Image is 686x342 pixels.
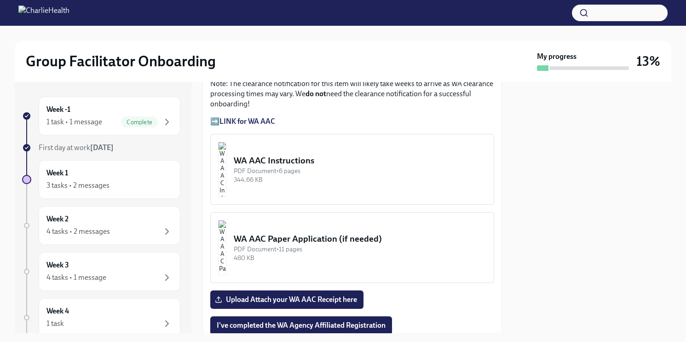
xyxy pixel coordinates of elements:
div: PDF Document • 11 pages [234,245,486,254]
a: Week 41 task [22,298,180,337]
h6: Week 2 [46,214,69,224]
div: 4 tasks • 1 message [46,272,106,283]
a: First day at work[DATE] [22,143,180,153]
div: 4 tasks • 2 messages [46,226,110,237]
h6: Week 4 [46,306,69,316]
div: 344.66 KB [234,175,486,184]
div: 1 task [46,319,64,329]
img: WA AAC Instructions [218,142,226,197]
strong: My progress [537,52,576,62]
div: WA AAC Paper Application (if needed) [234,233,486,245]
p: Note: The clearance notification for this item will likely take weeks to arrive as WA clearance p... [210,79,494,109]
button: I've completed the WA Agency Affiliated Registration [210,316,392,335]
h6: Week -1 [46,104,70,115]
button: WA AAC InstructionsPDF Document•6 pages344.66 KB [210,134,494,205]
img: WA AAC Paper Application (if needed) [218,220,226,275]
span: I've completed the WA Agency Affiliated Registration [217,321,386,330]
h3: 13% [636,53,660,70]
a: Week -11 task • 1 messageComplete [22,97,180,135]
span: First day at work [39,143,114,152]
a: Week 34 tasks • 1 message [22,252,180,291]
p: ➡️ [210,116,494,127]
h2: Group Facilitator Onboarding [26,52,216,70]
strong: [DATE] [90,143,114,152]
div: WA AAC Instructions [234,155,486,167]
strong: do not [306,89,326,98]
a: Week 13 tasks • 2 messages [22,160,180,199]
button: WA AAC Paper Application (if needed)PDF Document•11 pages480 KB [210,212,494,283]
h6: Week 1 [46,168,68,178]
a: Week 24 tasks • 2 messages [22,206,180,245]
div: PDF Document • 6 pages [234,167,486,175]
h6: Week 3 [46,260,69,270]
div: 1 task • 1 message [46,117,102,127]
span: Upload Attach your WA AAC Receipt here [217,295,357,304]
span: Complete [121,119,158,126]
div: 480 KB [234,254,486,262]
a: LINK for WA AAC [219,117,275,126]
img: CharlieHealth [18,6,69,20]
label: Upload Attach your WA AAC Receipt here [210,290,363,309]
div: 3 tasks • 2 messages [46,180,110,191]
